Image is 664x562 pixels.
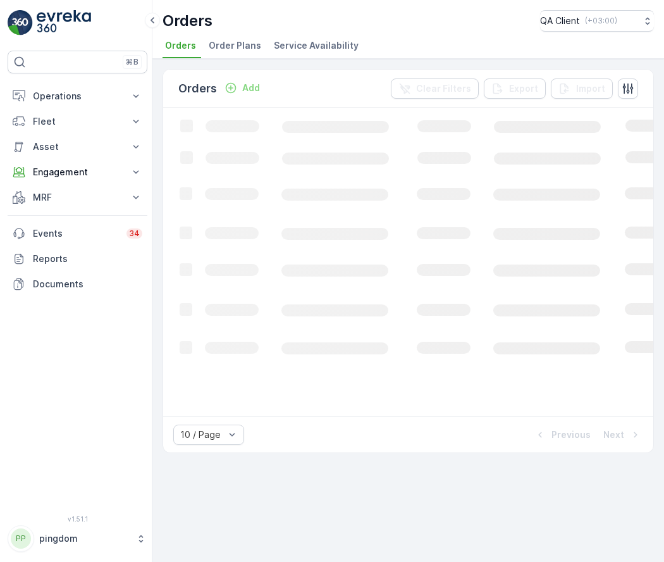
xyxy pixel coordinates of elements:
[551,428,591,441] p: Previous
[209,39,261,52] span: Order Plans
[8,515,147,523] span: v 1.51.1
[33,90,122,103] p: Operations
[33,115,122,128] p: Fleet
[585,16,617,26] p: ( +03:00 )
[33,140,122,153] p: Asset
[8,525,147,552] button: PPpingdom
[532,427,592,442] button: Previous
[8,185,147,210] button: MRF
[551,78,613,99] button: Import
[603,428,624,441] p: Next
[126,57,138,67] p: ⌘B
[33,227,119,240] p: Events
[602,427,643,442] button: Next
[33,253,142,265] p: Reports
[11,528,31,549] div: PP
[178,80,217,97] p: Orders
[37,10,91,35] img: logo_light-DOdMpM7g.png
[391,78,479,99] button: Clear Filters
[8,109,147,134] button: Fleet
[165,39,196,52] span: Orders
[8,159,147,185] button: Engagement
[509,82,538,95] p: Export
[274,39,359,52] span: Service Availability
[8,221,147,246] a: Events34
[8,134,147,159] button: Asset
[33,166,122,178] p: Engagement
[39,532,130,545] p: pingdom
[576,82,605,95] p: Import
[8,10,33,35] img: logo
[8,84,147,109] button: Operations
[242,82,260,94] p: Add
[163,11,212,31] p: Orders
[33,191,122,204] p: MRF
[484,78,546,99] button: Export
[8,246,147,272] a: Reports
[8,272,147,297] a: Documents
[416,82,471,95] p: Clear Filters
[33,278,142,290] p: Documents
[540,15,580,27] p: QA Client
[540,10,654,32] button: QA Client(+03:00)
[129,228,140,239] p: 34
[219,80,265,96] button: Add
